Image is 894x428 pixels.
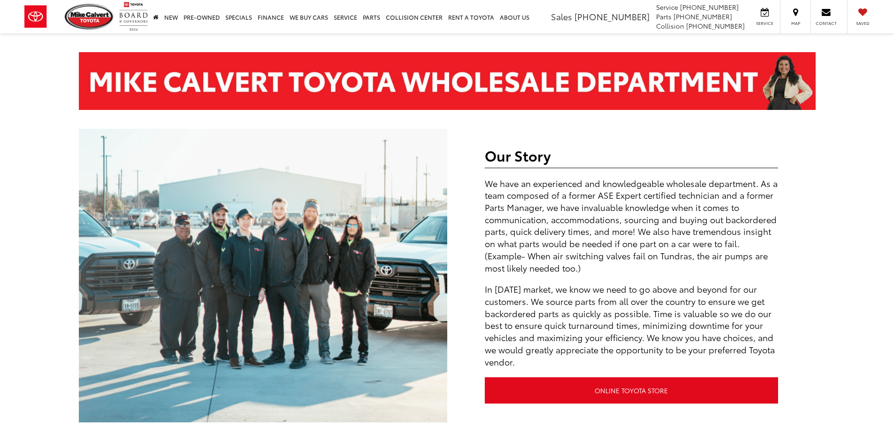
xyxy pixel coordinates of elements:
span: Parts [656,12,672,21]
p: We have an experienced and knowledgeable wholesale department. As a team composed of a former ASE... [485,178,778,274]
span: [PHONE_NUMBER] [574,10,649,23]
span: Saved [852,20,873,26]
a: ONLINE TOYOTA STORE [485,377,778,404]
img: Mike Calvert Toyota [65,4,115,30]
h2: Our Story [485,148,778,163]
span: Collision [656,21,684,31]
span: Sales [551,10,572,23]
p: In [DATE] market, we know we need to go above and beyond for our customers. We source parts from ... [485,283,778,368]
span: Service [754,20,775,26]
span: Map [785,20,806,26]
span: Contact [816,20,837,26]
span: [PHONE_NUMBER] [686,21,745,31]
span: Service [656,2,678,12]
span: [PHONE_NUMBER] [673,12,732,21]
img: Wholesale Banner [79,52,816,110]
img: Photo of staff members posing between two trucks [79,129,447,423]
span: [PHONE_NUMBER] [680,2,739,12]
